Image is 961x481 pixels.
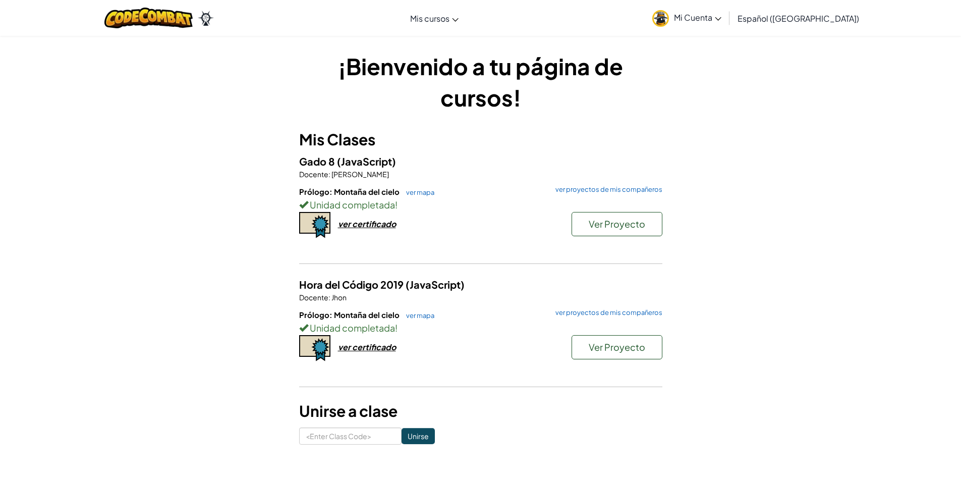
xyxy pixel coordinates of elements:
span: (JavaScript) [337,155,396,168]
img: certificate-icon.png [299,335,330,361]
span: Jhon [330,293,347,302]
span: Ver Proyecto [589,218,645,230]
span: (JavaScript) [406,278,465,291]
img: CodeCombat logo [104,8,193,28]
h3: Unirse a clase [299,400,662,422]
span: Prólogo: Montaña del cielo [299,310,401,319]
h3: Mis Clases [299,128,662,151]
a: ver mapa [401,188,434,196]
span: Mis cursos [410,13,449,24]
span: Docente [299,293,328,302]
a: ver proyectos de mis compañeros [550,309,662,316]
span: Hora del Código 2019 [299,278,406,291]
input: <Enter Class Code> [299,427,402,445]
span: Ver Proyecto [589,341,645,353]
span: Unidad completada [308,322,395,334]
span: Gado 8 [299,155,337,168]
span: Español ([GEOGRAPHIC_DATA]) [738,13,859,24]
img: avatar [652,10,669,27]
span: ! [395,322,398,334]
span: : [328,293,330,302]
button: Ver Proyecto [572,335,662,359]
span: ! [395,199,398,210]
a: Mi Cuenta [647,2,726,34]
a: Mis cursos [405,5,464,32]
button: Ver Proyecto [572,212,662,236]
input: Unirse [402,428,435,444]
span: Mi Cuenta [674,12,721,23]
div: ver certificado [338,219,396,229]
img: certificate-icon.png [299,212,330,238]
span: [PERSON_NAME] [330,170,389,179]
a: ver certificado [299,219,396,229]
span: Prólogo: Montaña del cielo [299,187,401,196]
a: ver certificado [299,342,396,352]
span: Unidad completada [308,199,395,210]
span: : [328,170,330,179]
a: ver mapa [401,311,434,319]
img: Ozaria [198,11,214,26]
a: ver proyectos de mis compañeros [550,186,662,193]
h1: ¡Bienvenido a tu página de cursos! [299,50,662,113]
a: Español ([GEOGRAPHIC_DATA]) [732,5,864,32]
span: Docente [299,170,328,179]
div: ver certificado [338,342,396,352]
